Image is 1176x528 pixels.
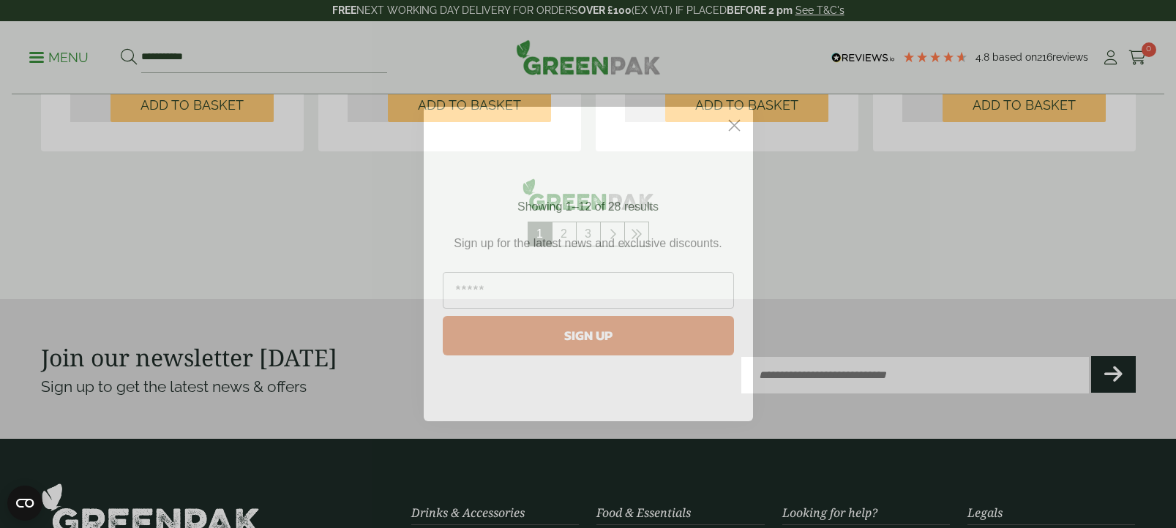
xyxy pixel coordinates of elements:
[454,237,722,249] span: Sign up for the latest news and exclusive discounts.
[443,272,734,309] input: Email
[7,486,42,521] button: Open CMP widget
[443,316,734,355] button: SIGN UP
[722,113,747,138] button: Close dialog
[443,173,734,222] img: greenpak_logo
